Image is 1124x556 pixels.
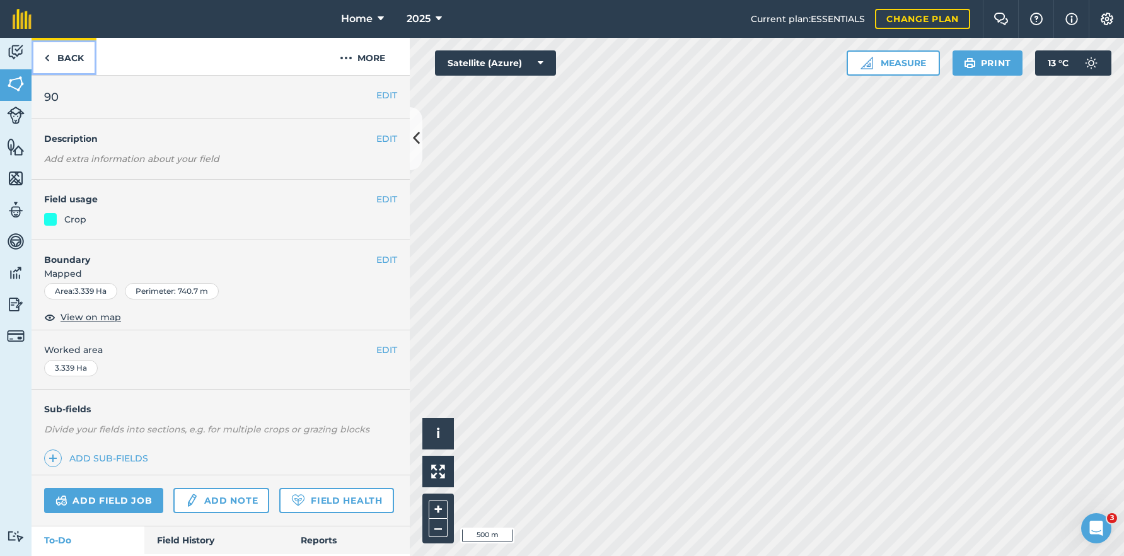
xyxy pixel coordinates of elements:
[44,153,219,165] em: Add extra information about your field
[32,402,410,416] h4: Sub-fields
[431,465,445,478] img: Four arrows, one pointing top left, one top right, one bottom right and the last bottom left
[407,11,431,26] span: 2025
[953,50,1023,76] button: Print
[1107,513,1117,523] span: 3
[44,50,50,66] img: svg+xml;base64,PHN2ZyB4bWxucz0iaHR0cDovL3d3dy53My5vcmcvMjAwMC9zdmciIHdpZHRoPSI5IiBoZWlnaHQ9IjI0Ii...
[435,50,556,76] button: Satellite (Azure)
[7,137,25,156] img: svg+xml;base64,PHN2ZyB4bWxucz0iaHR0cDovL3d3dy53My5vcmcvMjAwMC9zdmciIHdpZHRoPSI1NiIgaGVpZ2h0PSI2MC...
[44,283,117,299] div: Area : 3.339 Ha
[376,192,397,206] button: EDIT
[1079,50,1104,76] img: svg+xml;base64,PD94bWwgdmVyc2lvbj0iMS4wIiBlbmNvZGluZz0idXRmLTgiPz4KPCEtLSBHZW5lcmF0b3I6IEFkb2JlIE...
[7,169,25,188] img: svg+xml;base64,PHN2ZyB4bWxucz0iaHR0cDovL3d3dy53My5vcmcvMjAwMC9zdmciIHdpZHRoPSI1NiIgaGVpZ2h0PSI2MC...
[55,493,67,508] img: svg+xml;base64,PD94bWwgdmVyc2lvbj0iMS4wIiBlbmNvZGluZz0idXRmLTgiPz4KPCEtLSBHZW5lcmF0b3I6IEFkb2JlIE...
[44,310,121,325] button: View on map
[32,267,410,281] span: Mapped
[49,451,57,466] img: svg+xml;base64,PHN2ZyB4bWxucz0iaHR0cDovL3d3dy53My5vcmcvMjAwMC9zdmciIHdpZHRoPSIxNCIgaGVpZ2h0PSIyNC...
[436,426,440,441] span: i
[994,13,1009,25] img: Two speech bubbles overlapping with the left bubble in the forefront
[376,253,397,267] button: EDIT
[7,107,25,124] img: svg+xml;base64,PD94bWwgdmVyc2lvbj0iMS4wIiBlbmNvZGluZz0idXRmLTgiPz4KPCEtLSBHZW5lcmF0b3I6IEFkb2JlIE...
[32,240,376,267] h4: Boundary
[1065,11,1078,26] img: svg+xml;base64,PHN2ZyB4bWxucz0iaHR0cDovL3d3dy53My5vcmcvMjAwMC9zdmciIHdpZHRoPSIxNyIgaGVpZ2h0PSIxNy...
[751,12,865,26] span: Current plan : ESSENTIALS
[44,424,369,435] em: Divide your fields into sections, e.g. for multiple crops or grazing blocks
[964,55,976,71] img: svg+xml;base64,PHN2ZyB4bWxucz0iaHR0cDovL3d3dy53My5vcmcvMjAwMC9zdmciIHdpZHRoPSIxOSIgaGVpZ2h0PSIyNC...
[376,88,397,102] button: EDIT
[7,530,25,542] img: svg+xml;base64,PD94bWwgdmVyc2lvbj0iMS4wIiBlbmNvZGluZz0idXRmLTgiPz4KPCEtLSBHZW5lcmF0b3I6IEFkb2JlIE...
[61,310,121,324] span: View on map
[1035,50,1111,76] button: 13 °C
[7,74,25,93] img: svg+xml;base64,PHN2ZyB4bWxucz0iaHR0cDovL3d3dy53My5vcmcvMjAwMC9zdmciIHdpZHRoPSI1NiIgaGVpZ2h0PSI2MC...
[341,11,373,26] span: Home
[125,283,219,299] div: Perimeter : 740.7 m
[44,88,59,106] span: 90
[44,488,163,513] a: Add field job
[44,310,55,325] img: svg+xml;base64,PHN2ZyB4bWxucz0iaHR0cDovL3d3dy53My5vcmcvMjAwMC9zdmciIHdpZHRoPSIxOCIgaGVpZ2h0PSIyNC...
[64,212,86,226] div: Crop
[1099,13,1115,25] img: A cog icon
[1029,13,1044,25] img: A question mark icon
[315,38,410,75] button: More
[429,500,448,519] button: +
[173,488,269,513] a: Add note
[429,519,448,537] button: –
[185,493,199,508] img: svg+xml;base64,PD94bWwgdmVyc2lvbj0iMS4wIiBlbmNvZGluZz0idXRmLTgiPz4KPCEtLSBHZW5lcmF0b3I6IEFkb2JlIE...
[376,132,397,146] button: EDIT
[44,343,397,357] span: Worked area
[44,192,376,206] h4: Field usage
[279,488,393,513] a: Field Health
[13,9,32,29] img: fieldmargin Logo
[7,200,25,219] img: svg+xml;base64,PD94bWwgdmVyc2lvbj0iMS4wIiBlbmNvZGluZz0idXRmLTgiPz4KPCEtLSBHZW5lcmF0b3I6IEFkb2JlIE...
[7,327,25,345] img: svg+xml;base64,PD94bWwgdmVyc2lvbj0iMS4wIiBlbmNvZGluZz0idXRmLTgiPz4KPCEtLSBHZW5lcmF0b3I6IEFkb2JlIE...
[32,38,96,75] a: Back
[1048,50,1069,76] span: 13 ° C
[7,295,25,314] img: svg+xml;base64,PD94bWwgdmVyc2lvbj0iMS4wIiBlbmNvZGluZz0idXRmLTgiPz4KPCEtLSBHZW5lcmF0b3I6IEFkb2JlIE...
[340,50,352,66] img: svg+xml;base64,PHN2ZyB4bWxucz0iaHR0cDovL3d3dy53My5vcmcvMjAwMC9zdmciIHdpZHRoPSIyMCIgaGVpZ2h0PSIyNC...
[7,43,25,62] img: svg+xml;base64,PD94bWwgdmVyc2lvbj0iMS4wIiBlbmNvZGluZz0idXRmLTgiPz4KPCEtLSBHZW5lcmF0b3I6IEFkb2JlIE...
[44,132,397,146] h4: Description
[847,50,940,76] button: Measure
[7,232,25,251] img: svg+xml;base64,PD94bWwgdmVyc2lvbj0iMS4wIiBlbmNvZGluZz0idXRmLTgiPz4KPCEtLSBHZW5lcmF0b3I6IEFkb2JlIE...
[32,526,144,554] a: To-Do
[875,9,970,29] a: Change plan
[44,360,98,376] div: 3.339 Ha
[288,526,410,554] a: Reports
[144,526,287,554] a: Field History
[376,343,397,357] button: EDIT
[860,57,873,69] img: Ruler icon
[7,264,25,282] img: svg+xml;base64,PD94bWwgdmVyc2lvbj0iMS4wIiBlbmNvZGluZz0idXRmLTgiPz4KPCEtLSBHZW5lcmF0b3I6IEFkb2JlIE...
[422,418,454,449] button: i
[1081,513,1111,543] iframe: Intercom live chat
[44,449,153,467] a: Add sub-fields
